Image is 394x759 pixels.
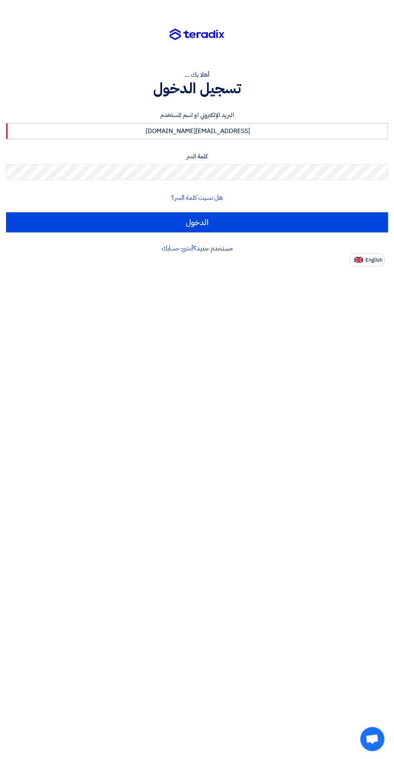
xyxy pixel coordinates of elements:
[171,193,223,203] a: هل نسيت كلمة السر؟
[6,80,388,97] h1: تسجيل الدخول
[170,29,224,41] img: Teradix logo
[365,257,382,263] span: English
[360,727,384,751] div: Open chat
[6,123,388,139] input: أدخل بريد العمل الإلكتروني او اسم المستخدم الخاص بك ...
[354,257,363,263] img: en-US.png
[6,111,388,120] label: البريد الإلكتروني او اسم المستخدم
[162,244,193,253] a: أنشئ حسابك
[6,244,388,253] div: مستخدم جديد؟
[6,212,388,232] input: الدخول
[349,253,385,266] button: English
[6,152,388,161] label: كلمة السر
[6,70,388,80] div: أهلا بك ...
